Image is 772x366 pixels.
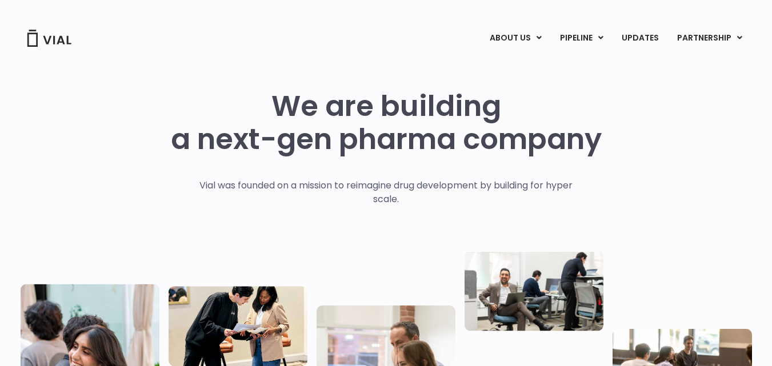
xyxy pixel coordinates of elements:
h1: We are building a next-gen pharma company [171,90,602,156]
img: Vial Logo [26,30,72,47]
a: UPDATES [613,29,667,48]
a: PIPELINEMenu Toggle [551,29,612,48]
a: PARTNERSHIPMenu Toggle [668,29,751,48]
a: ABOUT USMenu Toggle [481,29,550,48]
img: Three people working in an office [465,251,603,331]
p: Vial was founded on a mission to reimagine drug development by building for hyper scale. [187,179,585,206]
img: Two people looking at a paper talking. [169,286,307,366]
